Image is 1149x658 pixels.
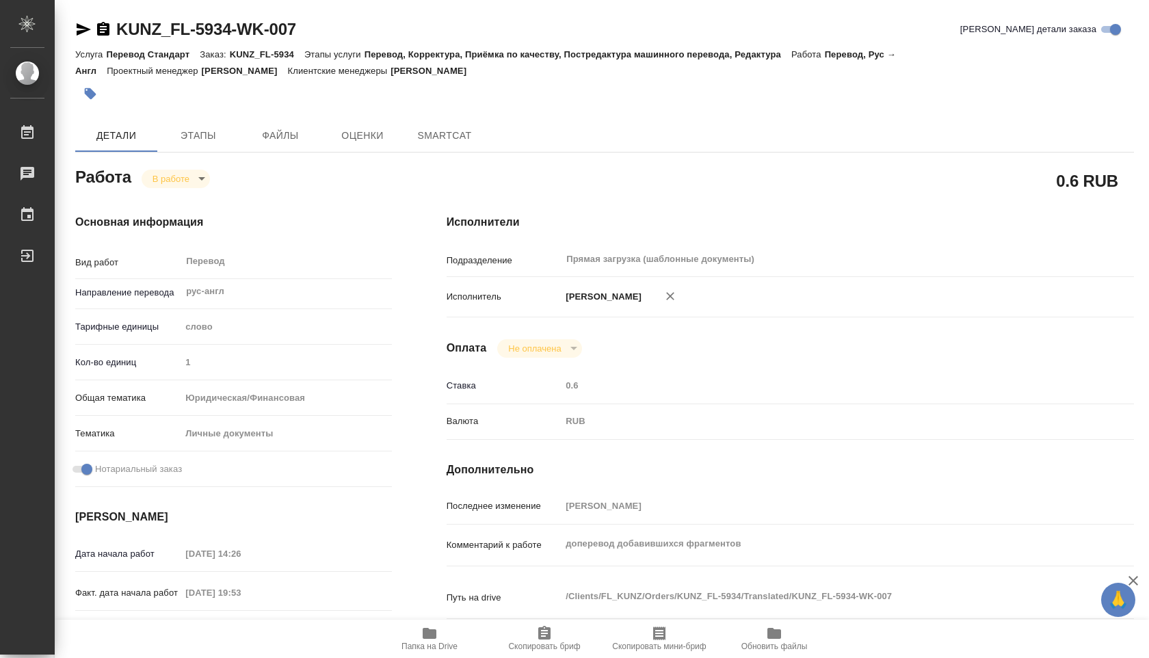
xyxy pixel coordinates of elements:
[791,49,825,60] p: Работа
[412,127,477,144] span: SmartCat
[75,214,392,231] h4: Основная информация
[230,49,304,60] p: KUNZ_FL-5934
[181,544,300,564] input: Пустое поле
[497,339,581,358] div: В работе
[391,66,477,76] p: [PERSON_NAME]
[288,66,391,76] p: Клиентские менеджеры
[75,509,392,525] h4: [PERSON_NAME]
[107,66,201,76] p: Проектный менеджер
[960,23,1096,36] span: [PERSON_NAME] детали заказа
[75,79,105,109] button: Добавить тэг
[655,281,685,311] button: Удалить исполнителя
[602,620,717,658] button: Скопировать мини-бриф
[612,642,706,651] span: Скопировать мини-бриф
[561,532,1077,555] textarea: доперевод добавившихся фрагментов
[75,49,106,60] p: Услуга
[181,583,300,603] input: Пустое поле
[181,315,391,339] div: слово
[75,427,181,440] p: Тематика
[447,340,487,356] h4: Оплата
[447,214,1134,231] h4: Исполнители
[508,642,580,651] span: Скопировать бриф
[372,620,487,658] button: Папка на Drive
[75,256,181,269] p: Вид работ
[304,49,365,60] p: Этапы услуги
[561,410,1077,433] div: RUB
[365,49,791,60] p: Перевод, Корректура, Приёмка по качеству, Постредактура машинного перевода, Редактура
[95,462,182,476] span: Нотариальный заказ
[401,642,458,651] span: Папка на Drive
[330,127,395,144] span: Оценки
[106,49,200,60] p: Перевод Стандарт
[75,21,92,38] button: Скопировать ссылку для ЯМессенджера
[447,379,562,393] p: Ставка
[75,163,131,188] h2: Работа
[741,642,808,651] span: Обновить файлы
[181,422,391,445] div: Личные документы
[504,343,565,354] button: Не оплачена
[181,352,391,372] input: Пустое поле
[95,21,111,38] button: Скопировать ссылку
[75,391,181,405] p: Общая тематика
[75,356,181,369] p: Кол-во единиц
[148,173,194,185] button: В работе
[447,290,562,304] p: Исполнитель
[447,462,1134,478] h4: Дополнительно
[75,320,181,334] p: Тарифные единицы
[166,127,231,144] span: Этапы
[75,586,181,600] p: Факт. дата начала работ
[75,286,181,300] p: Направление перевода
[447,414,562,428] p: Валюта
[116,20,296,38] a: KUNZ_FL-5934-WK-007
[561,290,642,304] p: [PERSON_NAME]
[447,591,562,605] p: Путь на drive
[181,618,300,638] input: Пустое поле
[1107,585,1130,614] span: 🙏
[142,170,210,188] div: В работе
[1056,169,1118,192] h2: 0.6 RUB
[181,386,391,410] div: Юридическая/Финансовая
[447,538,562,552] p: Комментарий к работе
[248,127,313,144] span: Файлы
[561,376,1077,395] input: Пустое поле
[200,49,229,60] p: Заказ:
[487,620,602,658] button: Скопировать бриф
[83,127,149,144] span: Детали
[75,547,181,561] p: Дата начала работ
[561,496,1077,516] input: Пустое поле
[561,585,1077,608] textarea: /Clients/FL_KUNZ/Orders/KUNZ_FL-5934/Translated/KUNZ_FL-5934-WK-007
[717,620,832,658] button: Обновить файлы
[1101,583,1135,617] button: 🙏
[447,499,562,513] p: Последнее изменение
[202,66,288,76] p: [PERSON_NAME]
[447,254,562,267] p: Подразделение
